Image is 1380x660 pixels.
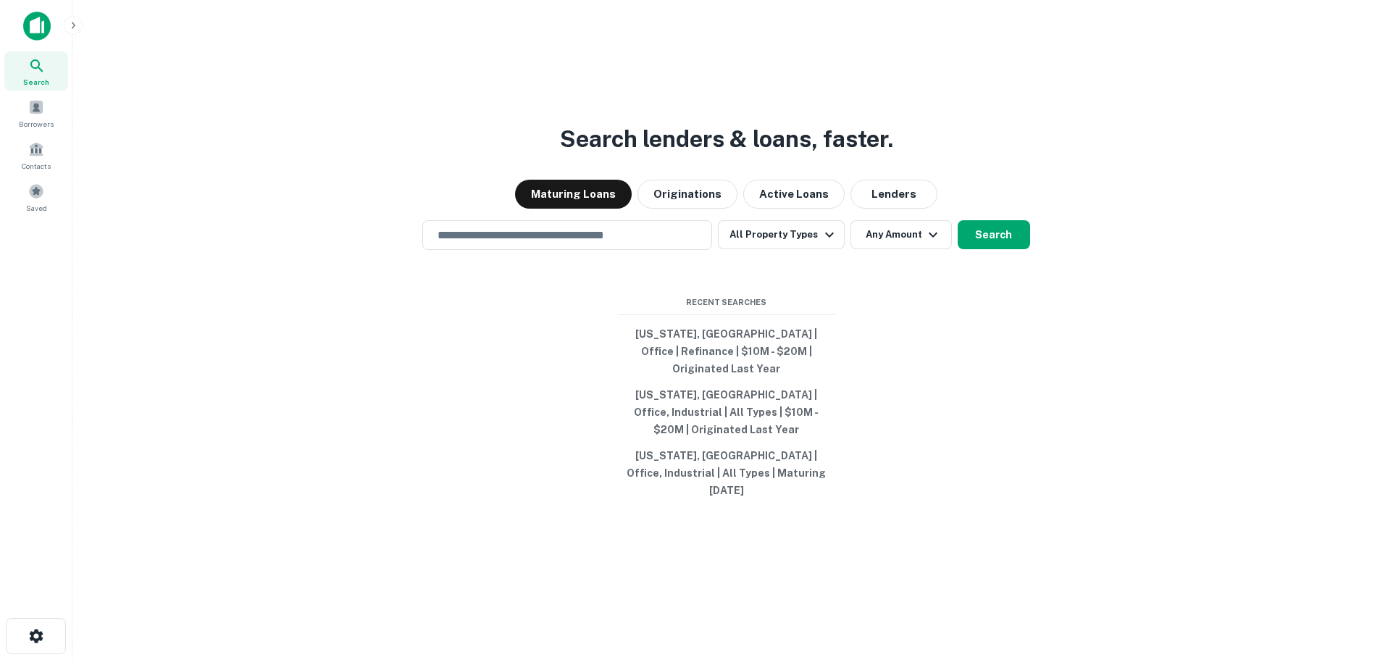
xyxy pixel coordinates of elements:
a: Search [4,51,68,91]
span: Search [23,76,49,88]
span: Borrowers [19,118,54,130]
img: capitalize-icon.png [23,12,51,41]
a: Borrowers [4,93,68,133]
a: Saved [4,177,68,217]
button: Maturing Loans [515,180,632,209]
button: All Property Types [718,220,844,249]
iframe: Chat Widget [1308,544,1380,614]
button: Search [958,220,1030,249]
span: Contacts [22,160,51,172]
button: [US_STATE], [GEOGRAPHIC_DATA] | Office, Industrial | All Types | Maturing [DATE] [618,443,835,504]
button: Lenders [850,180,937,209]
button: Originations [637,180,737,209]
button: Any Amount [850,220,952,249]
h3: Search lenders & loans, faster. [560,122,893,156]
button: Active Loans [743,180,845,209]
span: Recent Searches [618,296,835,309]
span: Saved [26,202,47,214]
button: [US_STATE], [GEOGRAPHIC_DATA] | Office | Refinance | $10M - $20M | Originated Last Year [618,321,835,382]
a: Contacts [4,135,68,175]
button: [US_STATE], [GEOGRAPHIC_DATA] | Office, Industrial | All Types | $10M - $20M | Originated Last Year [618,382,835,443]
